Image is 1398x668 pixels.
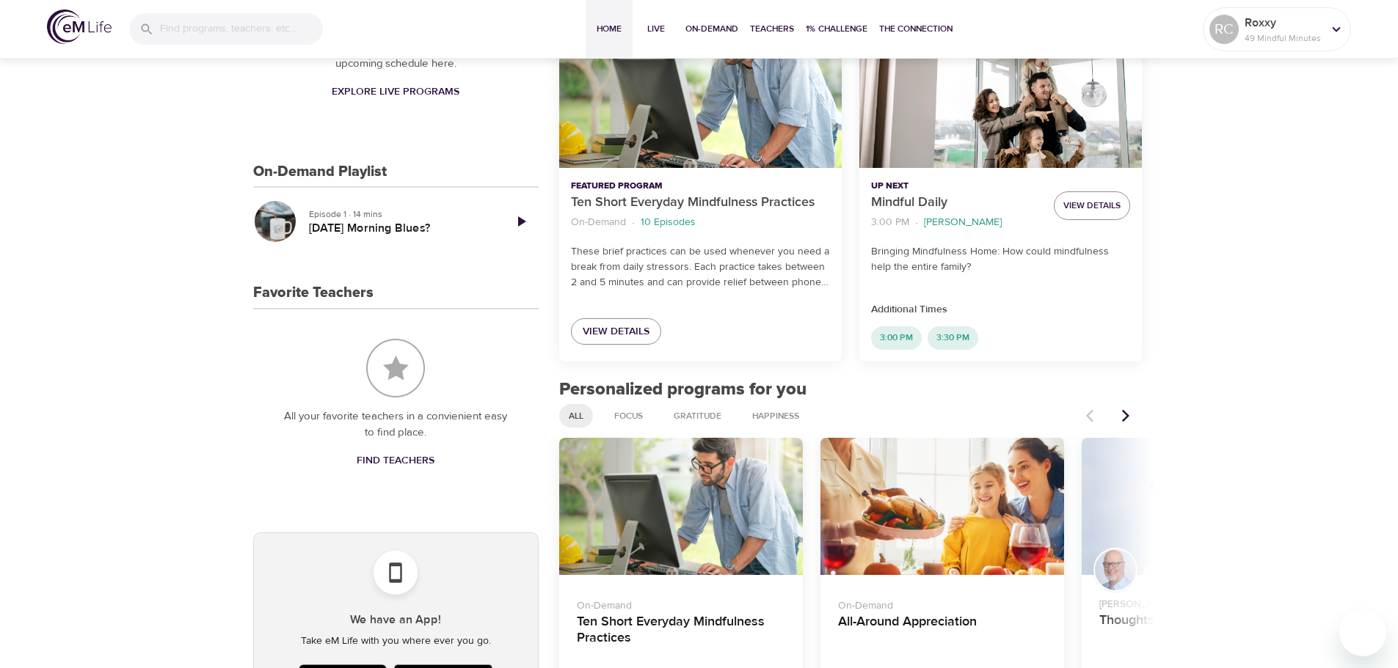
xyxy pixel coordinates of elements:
span: View Details [583,323,649,341]
span: Explore Live Programs [332,83,459,101]
span: Find Teachers [357,452,434,470]
p: Episode 1 · 14 mins [309,208,492,221]
a: Explore Live Programs [326,78,465,106]
div: RC [1209,15,1239,44]
a: View Details [571,318,661,345]
h5: We have an App! [266,612,526,628]
span: The Connection [879,21,953,37]
p: Bringing Mindfulness Home: How could mindfulness help the entire family? [871,244,1130,275]
p: Take eM Life with you where ever you go. [266,634,526,649]
p: On-Demand [571,215,626,230]
span: Teachers [750,21,794,37]
p: On-Demand [577,592,785,614]
h3: Favorite Teachers [253,285,374,301]
div: Focus [605,404,652,427]
input: Find programs, teachers, etc... [160,13,323,45]
p: Additional Times [871,302,1130,318]
img: logo [47,10,112,44]
button: Ten Short Everyday Mindfulness Practices [559,9,842,168]
span: On-Demand [685,21,738,37]
p: 3:00 PM [871,215,909,230]
h2: Personalized programs for you [559,379,1143,400]
p: All your favorite teachers in a convienient easy to find place. [283,408,509,441]
span: 3:00 PM [871,331,922,344]
button: Ten Short Everyday Mindfulness Practices [559,438,803,575]
span: 3:30 PM [928,331,978,344]
p: [PERSON_NAME] [1099,591,1308,612]
p: On-Demand [838,592,1046,614]
span: All [560,410,592,422]
a: Find Teachers [351,447,440,474]
img: Favorite Teachers [366,339,425,397]
span: Home [591,21,627,37]
h4: Thoughts are Not Facts [1099,612,1308,647]
p: These brief practices can be used whenever you need a break from daily stressors. Each practice t... [571,244,830,290]
button: Next items [1110,400,1142,432]
h3: On-Demand Playlist [253,164,387,180]
button: View Details [1054,191,1130,220]
div: All [559,404,593,427]
h4: Ten Short Everyday Mindfulness Practices [577,614,785,649]
button: Mindful Daily [859,9,1142,168]
span: View Details [1063,198,1121,213]
div: Gratitude [664,404,731,427]
h4: All-Around Appreciation [838,614,1046,649]
li: · [915,213,918,232]
p: Up Next [871,180,1042,193]
div: Happiness [743,404,809,427]
p: 10 Episodes [641,215,696,230]
span: Gratitude [665,410,730,422]
span: Focus [605,410,652,422]
p: Featured Program [571,180,830,193]
p: [PERSON_NAME] [924,215,1002,230]
nav: breadcrumb [571,213,830,232]
nav: breadcrumb [871,213,1042,232]
p: Roxxy [1245,14,1322,32]
p: Ten Short Everyday Mindfulness Practices [571,193,830,213]
button: All-Around Appreciation [820,438,1064,575]
li: · [632,213,635,232]
h5: [DATE] Morning Blues? [309,221,492,236]
button: Thoughts are Not Facts [1082,438,1325,575]
div: 3:30 PM [928,326,978,350]
span: 1% Challenge [806,21,867,37]
p: 49 Mindful Minutes [1245,32,1322,45]
iframe: Button to launch messaging window [1339,609,1386,656]
p: Mindful Daily [871,193,1042,213]
span: Live [638,21,674,37]
div: 3:00 PM [871,326,922,350]
button: Monday Morning Blues? [253,199,297,243]
a: Play Episode [503,204,539,239]
span: Happiness [743,410,808,422]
